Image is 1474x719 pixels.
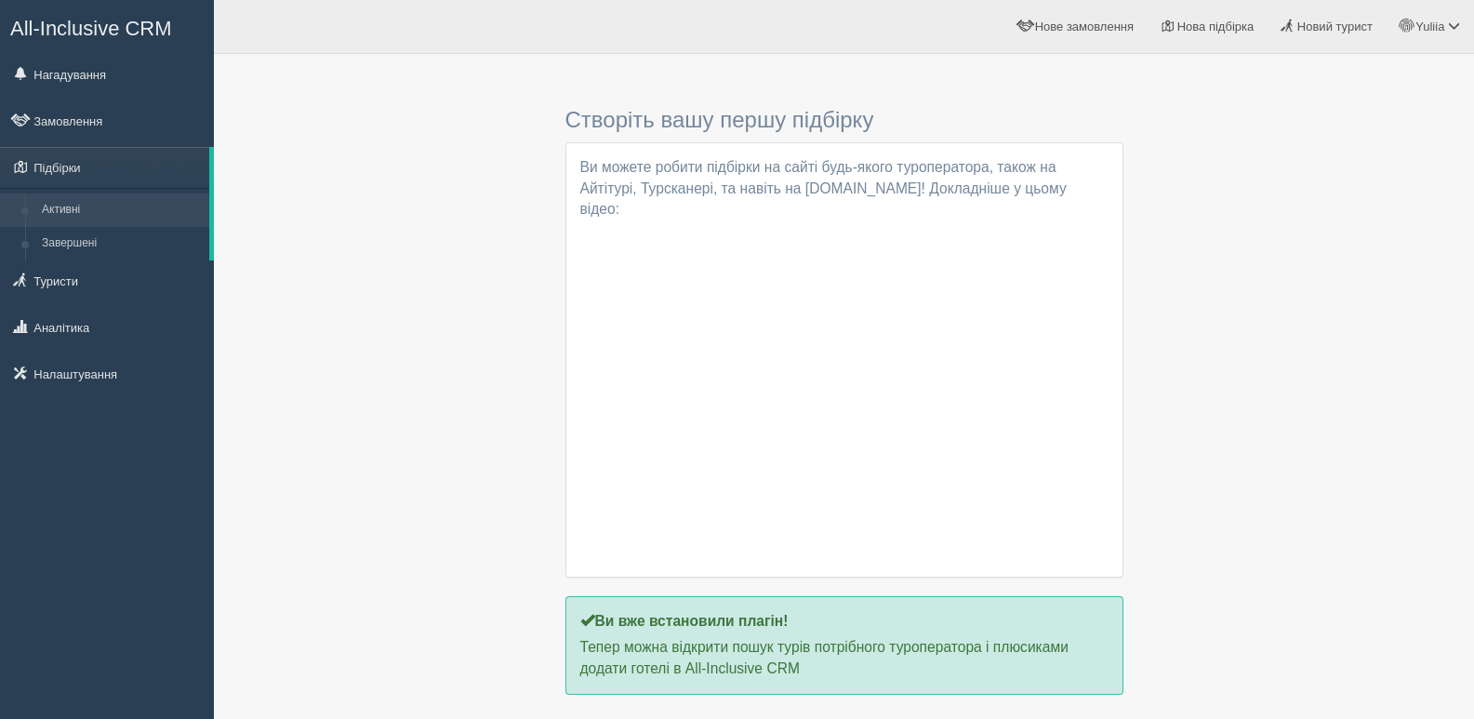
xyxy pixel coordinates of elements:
[1177,20,1255,33] span: Нова підбірка
[1,1,213,52] a: All-Inclusive CRM
[33,227,209,260] a: Завершені
[580,637,1109,680] p: Тепер можна відкрити пошук турів потрібного туроператора і плюсиками додати готелі в All-Inclusiv...
[10,17,172,40] span: All-Inclusive CRM
[565,108,1123,132] h3: Створіть вашу першу підбірку
[580,611,1109,632] p: Ви вже встановили плагін!
[580,157,1109,221] p: Ви можете робити підбірки на сайті будь-якого туроператора, також на Айтітурі, Турсканері, та нав...
[1415,20,1444,33] span: Yuliia
[1297,20,1373,33] span: Новий турист
[1035,20,1134,33] span: Нове замовлення
[33,193,209,227] a: Активні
